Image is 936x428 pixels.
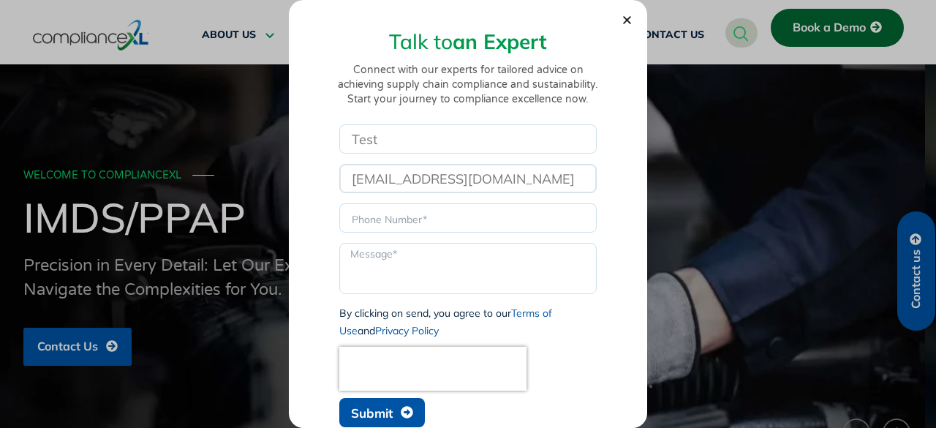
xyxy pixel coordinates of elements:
[622,15,633,26] a: Close
[453,29,547,54] strong: an Expert
[339,203,597,233] input: Only numbers and phone characters (#, -, *, etc) are accepted.
[339,347,526,391] iframe: reCAPTCHA
[333,31,604,52] h2: Talk to
[333,63,604,107] p: Connect with our experts for tailored advice on achieving supply chain compliance and sustainabil...
[339,398,425,427] button: Submit
[339,164,597,193] input: Business email*
[375,324,439,337] a: Privacy Policy
[339,304,597,339] div: By clicking on send, you agree to our and
[339,124,597,154] input: Full Name*
[351,407,393,419] span: Submit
